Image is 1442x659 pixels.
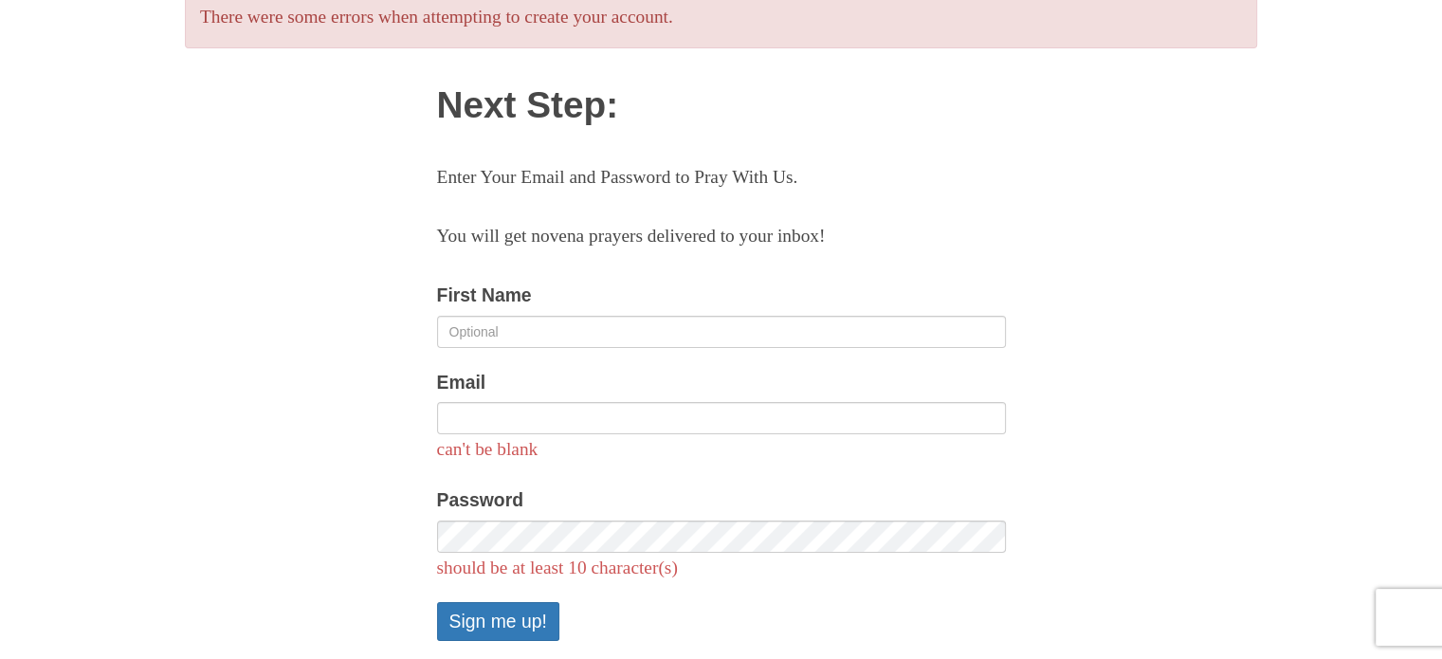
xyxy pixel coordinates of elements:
[437,221,1006,252] p: You will get novena prayers delivered to your inbox!
[437,162,1006,193] p: Enter Your Email and Password to Pray With Us.
[437,85,1006,126] h1: Next Step:
[437,280,532,311] label: First Name
[437,367,486,398] label: Email
[437,558,678,577] span: should be at least 10 character(s)
[437,602,559,641] button: Sign me up!
[437,316,1006,348] input: Optional
[437,439,538,459] span: can't be blank
[437,485,523,516] label: Password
